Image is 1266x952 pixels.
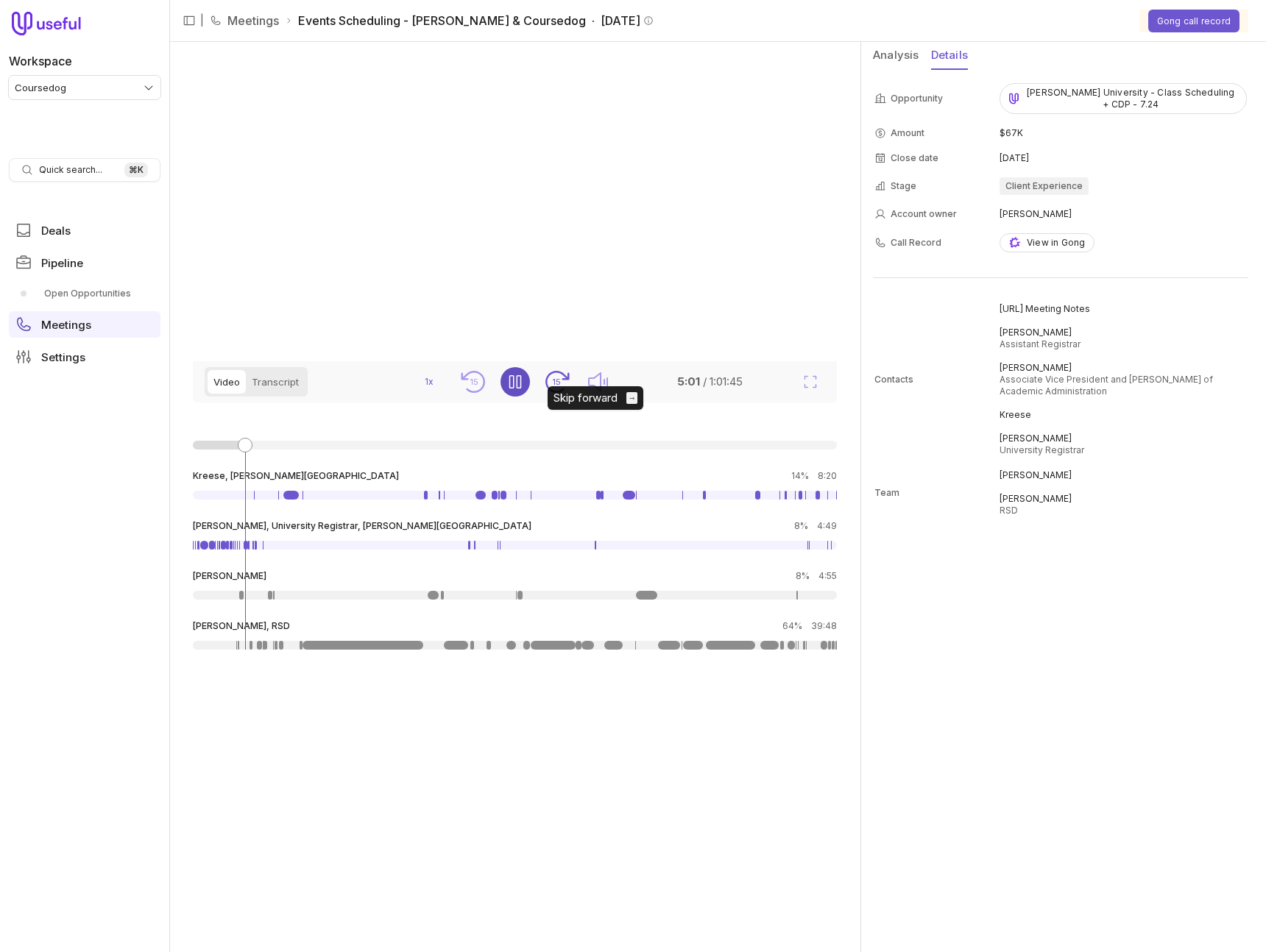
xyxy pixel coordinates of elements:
[1000,505,1018,516] span: RSD
[1000,177,1089,195] span: Client Experience
[1000,327,1247,338] span: [PERSON_NAME]
[124,163,148,177] kbd: ⌘ K
[200,12,204,29] span: |
[626,392,637,404] kbd: →
[246,370,305,394] button: Transcript
[412,370,448,393] button: 1x
[931,42,968,70] button: Details
[193,520,531,532] span: [PERSON_NAME], University Registrar, [PERSON_NAME][GEOGRAPHIC_DATA]
[470,377,478,387] text: 15
[583,367,612,397] button: Mute
[796,367,825,397] button: Fullscreen
[501,367,530,397] button: Pause
[208,370,246,394] button: Video
[1000,409,1247,421] span: Kreese
[710,374,743,388] time: 1:01:45
[1000,152,1029,163] time: [DATE]
[1009,87,1237,110] div: [PERSON_NAME] University - Class Scheduling + CDP - 7.24
[891,180,916,192] span: Stage
[703,374,707,388] span: /
[817,520,837,531] time: 4:49
[1000,121,1247,145] td: $67K
[1000,303,1247,315] span: [URL] Meeting Notes
[193,570,266,582] span: [PERSON_NAME]
[9,52,72,70] label: Workspace
[41,352,85,363] span: Settings
[874,374,913,386] span: Contacts
[791,470,837,482] div: 14%
[178,10,200,32] button: Collapse sidebar
[298,12,654,29] span: Events Scheduling - [PERSON_NAME] & Coursedog
[874,487,899,499] span: Team
[41,319,91,330] span: Meetings
[891,208,957,220] span: Account owner
[1000,433,1247,444] span: [PERSON_NAME]
[554,389,618,407] span: Skip forward
[818,470,837,481] time: 8:20
[1000,362,1247,374] span: [PERSON_NAME]
[9,217,160,244] a: Deals
[227,12,279,29] a: Meetings
[193,470,399,482] span: Kreese, [PERSON_NAME][GEOGRAPHIC_DATA]
[1000,374,1213,397] span: Associate Vice President and [PERSON_NAME] of Academic Administration
[459,367,489,397] button: Seek back 15 seconds
[818,570,837,581] time: 4:55
[1000,469,1247,481] span: [PERSON_NAME]
[41,225,71,236] span: Deals
[811,620,837,631] time: 39:48
[1148,10,1240,32] button: Gong call record
[891,93,943,104] label: Opportunity
[586,12,601,29] span: ·
[41,257,83,269] span: Pipeline
[193,620,290,632] span: [PERSON_NAME], RSD
[1000,493,1247,505] span: [PERSON_NAME]
[9,311,160,338] a: Meetings
[601,12,640,29] time: [DATE]
[542,367,571,397] button: Seek forward 15 seconds
[794,520,837,532] div: 8%
[1000,233,1095,252] a: View in Gong
[1009,237,1085,249] div: View in Gong
[1000,338,1081,349] span: Assistant Registrar
[552,377,561,387] text: 15
[9,344,160,370] a: Settings
[39,164,102,176] span: Quick search...
[677,374,700,388] time: 5:01
[796,570,837,582] div: 8%
[9,282,160,305] a: Open Opportunities
[9,282,160,305] div: Pipeline submenu
[9,249,160,276] a: Pipeline
[891,237,941,249] span: Call Record
[891,127,924,139] span: Amount
[782,620,837,632] div: 64%
[891,152,938,164] span: Close date
[873,42,919,70] button: Analysis
[1000,83,1247,114] a: [PERSON_NAME] University - Class Scheduling + CDP - 7.24
[1000,444,1084,455] span: University Registrar
[1000,202,1247,226] td: [PERSON_NAME]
